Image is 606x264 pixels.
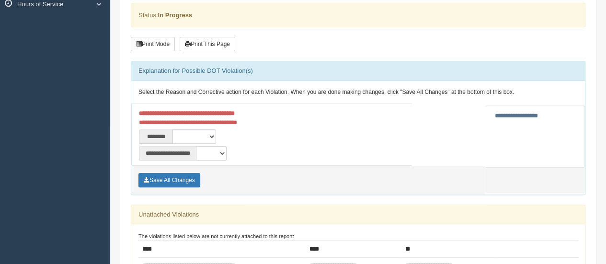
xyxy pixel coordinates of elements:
[180,37,235,51] button: Print This Page
[131,3,585,27] div: Status:
[138,173,200,187] button: Save
[138,233,294,239] small: The violations listed below are not currently attached to this report:
[131,81,585,104] div: Select the Reason and Corrective action for each Violation. When you are done making changes, cli...
[131,205,585,224] div: Unattached Violations
[131,37,175,51] button: Print Mode
[131,61,585,80] div: Explanation for Possible DOT Violation(s)
[158,11,192,19] strong: In Progress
